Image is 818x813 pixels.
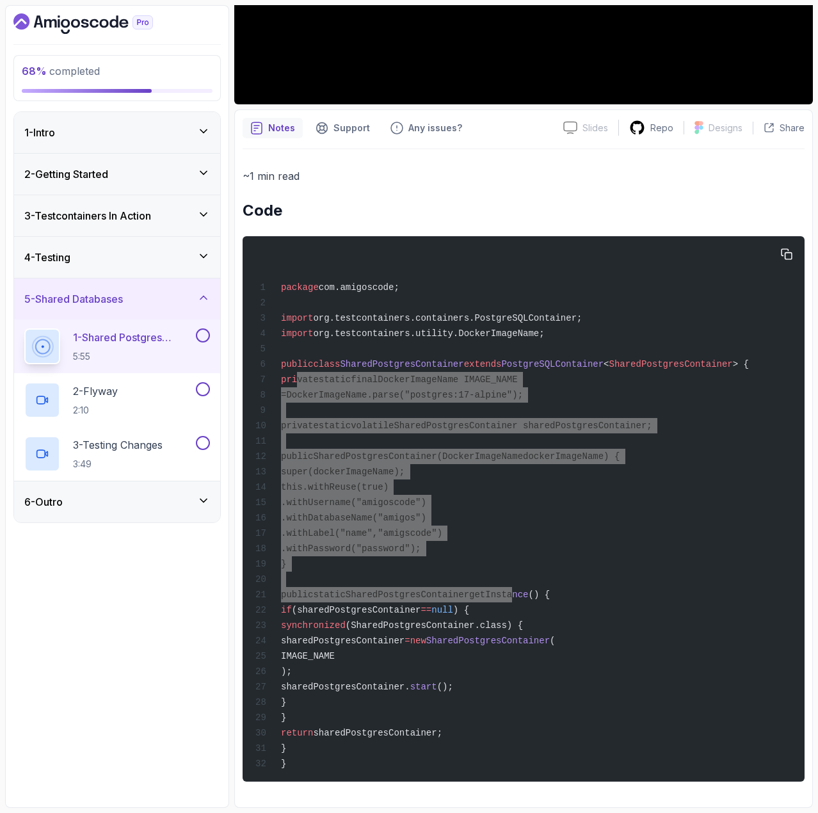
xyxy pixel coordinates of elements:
span: withPassword [286,543,351,554]
span: ); [281,666,292,677]
span: IMAGE_NAME [281,651,335,661]
a: Repo [619,120,684,136]
p: Share [780,122,805,134]
span: } [281,697,286,707]
p: Repo [650,122,673,134]
span: SharedPostgresContainer sharedPostgresContainer; [394,421,652,431]
span: synchronized [281,620,346,631]
span: volatile [351,421,394,431]
h3: 3 - Testcontainers In Action [24,208,151,223]
span: } [281,559,286,569]
span: package [281,282,319,293]
button: 4-Testing [14,237,220,278]
span: (dockerImageName); [308,467,405,477]
span: SharedPostgresContainer [340,359,463,369]
span: return [281,728,313,738]
p: ~1 min read [243,167,805,185]
span: (sharedPostgresContainer [292,605,421,615]
span: withDatabaseName [286,513,372,523]
span: null [431,605,453,615]
button: 2-Flyway2:10 [24,382,210,418]
span: () { [528,590,550,600]
span: ( [550,636,555,646]
span: "amigoscode" [357,497,421,508]
button: 3-Testcontainers In Action [14,195,220,236]
span: DockerImageName IMAGE_NAME [378,374,517,385]
p: 3:49 [73,458,163,471]
span: < [604,359,609,369]
span: ); [410,543,421,554]
button: Share [753,122,805,134]
span: } [281,712,286,723]
h3: 2 - Getting Started [24,166,108,182]
h3: 5 - Shared Databases [24,291,123,307]
span: "password" [357,543,410,554]
p: 3 - Testing Changes [73,437,163,453]
span: if [281,605,292,615]
button: Feedback button [383,118,470,138]
span: completed [22,65,100,77]
span: 68 % [22,65,47,77]
span: withLabel [286,528,335,538]
span: public [281,451,313,462]
span: . [281,528,286,538]
span: SharedPostgresContainer [313,451,437,462]
a: Dashboard [13,13,182,34]
span: org.testcontainers.containers.PostgreSQLContainer; [313,313,582,323]
button: 5-Shared Databases [14,278,220,319]
span: ) { [453,605,469,615]
span: static [313,590,345,600]
span: } [281,759,286,769]
span: DockerImageName. [286,390,372,400]
span: > { [733,359,749,369]
span: SharedPostgresContainer [346,590,469,600]
p: Notes [268,122,295,134]
p: 5:55 [73,350,193,363]
span: ( [335,528,340,538]
span: new [410,636,426,646]
span: ) { [604,451,620,462]
span: sharedPostgresContainer. [281,682,410,692]
span: ) [421,513,426,523]
span: import [281,328,313,339]
button: notes button [243,118,303,138]
span: . [281,497,286,508]
span: = [405,636,410,646]
span: = [281,390,286,400]
span: ( [351,497,356,508]
button: 3-Testing Changes3:49 [24,436,210,472]
p: 2:10 [73,404,118,417]
span: this [281,482,303,492]
span: sharedPostgresContainer; [313,728,442,738]
h3: 6 - Outro [24,494,63,510]
span: , [373,528,378,538]
h2: Code [243,200,805,221]
span: class [313,359,340,369]
span: ( [351,543,356,554]
span: com.amigoscode; [319,282,399,293]
span: static [319,374,351,385]
span: super [281,467,308,477]
span: ( [357,482,362,492]
span: ); [512,390,523,400]
span: SharedPostgresContainer [609,359,733,369]
span: getInstance [469,590,528,600]
p: 2 - Flyway [73,383,118,399]
span: withReuse [308,482,357,492]
span: static [319,421,351,431]
span: ( [373,513,378,523]
p: Any issues? [408,122,462,134]
h3: 4 - Testing [24,250,70,265]
span: ) [421,497,426,508]
span: "postgres:17-alpine" [405,390,512,400]
span: public [281,359,313,369]
span: PostgreSQLContainer [501,359,604,369]
span: . [281,543,286,554]
span: . [303,482,308,492]
p: 1 - Shared Postgres Container [73,330,193,345]
h3: 1 - Intro [24,125,55,140]
span: parse [373,390,399,400]
span: ) [437,528,442,538]
span: (SharedPostgresContainer.class) { [346,620,523,631]
button: Support button [308,118,378,138]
